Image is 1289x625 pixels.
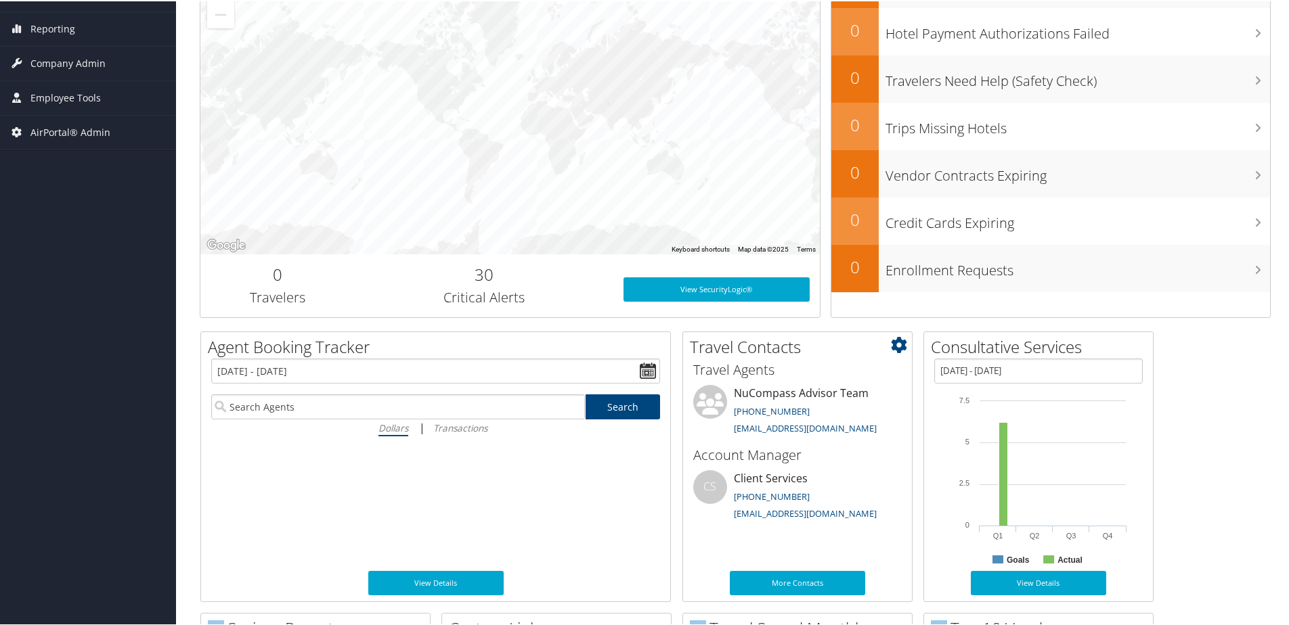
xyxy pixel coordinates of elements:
[730,570,865,594] a: More Contacts
[378,420,408,433] i: Dollars
[959,478,969,486] tspan: 2.5
[886,64,1270,89] h3: Travelers Need Help (Safety Check)
[672,244,730,253] button: Keyboard shortcuts
[211,418,660,435] div: |
[690,334,912,357] h2: Travel Contacts
[965,519,969,528] tspan: 0
[693,444,902,463] h3: Account Manager
[886,111,1270,137] h3: Trips Missing Hotels
[211,287,345,306] h3: Travelers
[734,506,877,518] a: [EMAIL_ADDRESS][DOMAIN_NAME]
[886,253,1270,279] h3: Enrollment Requests
[366,287,603,306] h3: Critical Alerts
[831,160,879,183] h2: 0
[1103,530,1113,538] text: Q4
[1066,530,1076,538] text: Q3
[831,54,1270,101] a: 0Travelers Need Help (Safety Check)
[971,570,1106,594] a: View Details
[1030,530,1040,538] text: Q2
[886,16,1270,42] h3: Hotel Payment Authorizations Failed
[886,158,1270,184] h3: Vendor Contracts Expiring
[204,235,248,253] img: Google
[693,469,727,503] div: CS
[368,570,504,594] a: View Details
[965,436,969,444] tspan: 5
[686,384,909,439] li: NuCompass Advisor Team
[30,114,110,148] span: AirPortal® Admin
[831,7,1270,54] a: 0Hotel Payment Authorizations Failed
[366,262,603,285] h2: 30
[831,101,1270,149] a: 0Trips Missing Hotels
[211,393,585,418] input: Search Agents
[693,359,902,378] h3: Travel Agents
[738,244,789,252] span: Map data ©2025
[831,18,879,41] h2: 0
[30,80,101,114] span: Employee Tools
[30,11,75,45] span: Reporting
[30,45,106,79] span: Company Admin
[211,262,345,285] h2: 0
[831,112,879,135] h2: 0
[831,254,879,277] h2: 0
[734,421,877,433] a: [EMAIL_ADDRESS][DOMAIN_NAME]
[433,420,487,433] i: Transactions
[624,276,810,300] a: View SecurityLogic®
[831,149,1270,196] a: 0Vendor Contracts Expiring
[208,334,670,357] h2: Agent Booking Tracker
[993,530,1003,538] text: Q1
[831,244,1270,291] a: 0Enrollment Requests
[586,393,661,418] a: Search
[886,206,1270,231] h3: Credit Cards Expiring
[931,334,1153,357] h2: Consultative Services
[734,489,810,501] a: [PHONE_NUMBER]
[1007,554,1030,563] text: Goals
[831,207,879,230] h2: 0
[959,395,969,403] tspan: 7.5
[831,196,1270,244] a: 0Credit Cards Expiring
[686,469,909,524] li: Client Services
[204,235,248,253] a: Open this area in Google Maps (opens a new window)
[797,244,816,252] a: Terms (opens in new tab)
[831,65,879,88] h2: 0
[734,404,810,416] a: [PHONE_NUMBER]
[1057,554,1083,563] text: Actual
